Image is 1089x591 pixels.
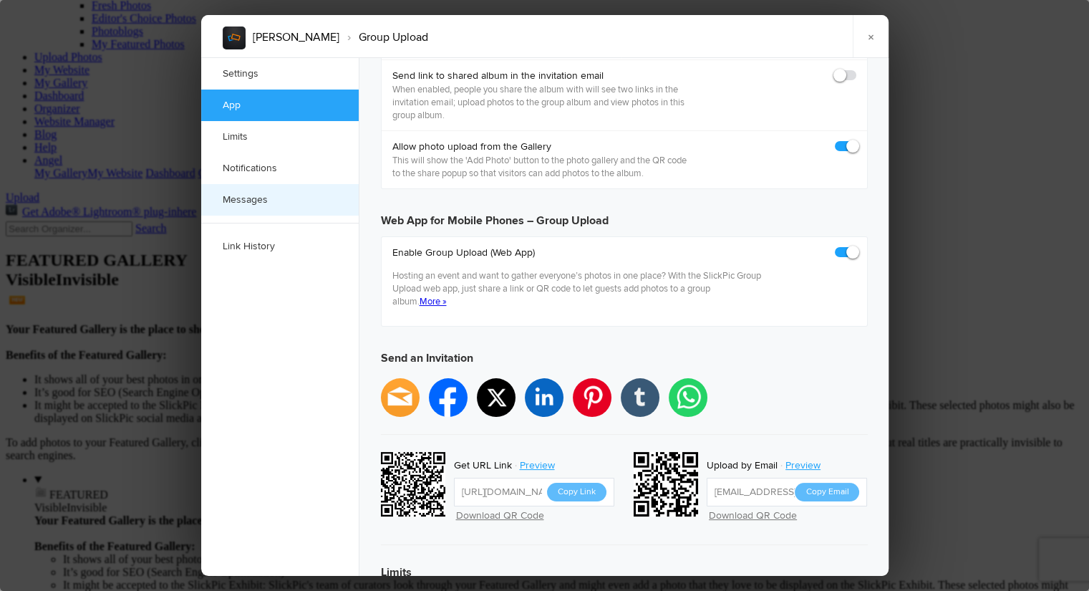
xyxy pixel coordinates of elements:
[201,58,359,90] a: Settings
[853,15,889,58] a: ×
[392,246,763,260] b: Enable Group Upload (Web App)
[573,378,611,417] li: pinterest
[525,378,563,417] li: linkedin
[778,456,831,475] a: Preview
[201,231,359,262] a: Link History
[392,154,694,180] p: This will show the 'Add Photo' button to the photo gallery and the QR code to the share popup so ...
[420,296,447,307] a: More »
[392,269,763,308] p: Hosting an event and want to gather everyone’s photos in one place? With the SlickPic Group Uploa...
[547,483,606,501] button: Copy Link
[707,456,778,475] div: Upload by Email
[201,153,359,184] a: Notifications
[253,25,339,49] li: [PERSON_NAME]
[669,378,707,417] li: whatsapp
[512,456,566,475] a: Preview
[381,201,868,229] h3: Web App for Mobile Phones – Group Upload
[223,27,246,49] img: album_sample.webp
[634,452,702,521] div: o2xt5@slickpic.net
[381,338,868,378] h3: Send an Invitation
[392,69,694,83] b: Send link to shared album in the invitation email
[381,452,450,521] div: https://slickpic.us/18206522DwyM
[201,90,359,121] a: App
[381,552,868,581] h3: Limits
[201,121,359,153] a: Limits
[709,509,797,522] a: Download QR Code
[621,378,659,417] li: tumblr
[456,509,544,522] a: Download QR Code
[429,378,468,417] li: facebook
[201,184,359,216] a: Messages
[795,483,859,501] button: Copy Email
[392,83,694,122] p: When enabled, people you share the album with will see two links in the invitation email; upload ...
[477,378,516,417] li: twitter
[339,25,428,49] li: Group Upload
[454,456,512,475] div: Get URL Link
[392,140,694,154] b: Allow photo upload from the Gallery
